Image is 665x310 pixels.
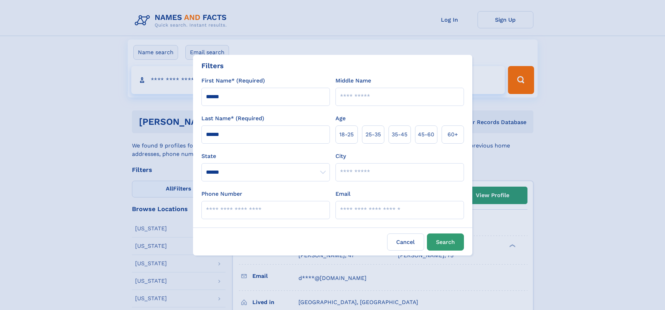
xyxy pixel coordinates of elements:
[448,130,458,139] span: 60+
[201,190,242,198] label: Phone Number
[392,130,407,139] span: 35‑45
[201,114,264,123] label: Last Name* (Required)
[201,60,224,71] div: Filters
[387,233,424,251] label: Cancel
[335,190,350,198] label: Email
[339,130,354,139] span: 18‑25
[365,130,381,139] span: 25‑35
[201,77,265,85] label: First Name* (Required)
[418,130,434,139] span: 45‑60
[335,152,346,160] label: City
[427,233,464,251] button: Search
[335,77,371,85] label: Middle Name
[335,114,346,123] label: Age
[201,152,330,160] label: State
